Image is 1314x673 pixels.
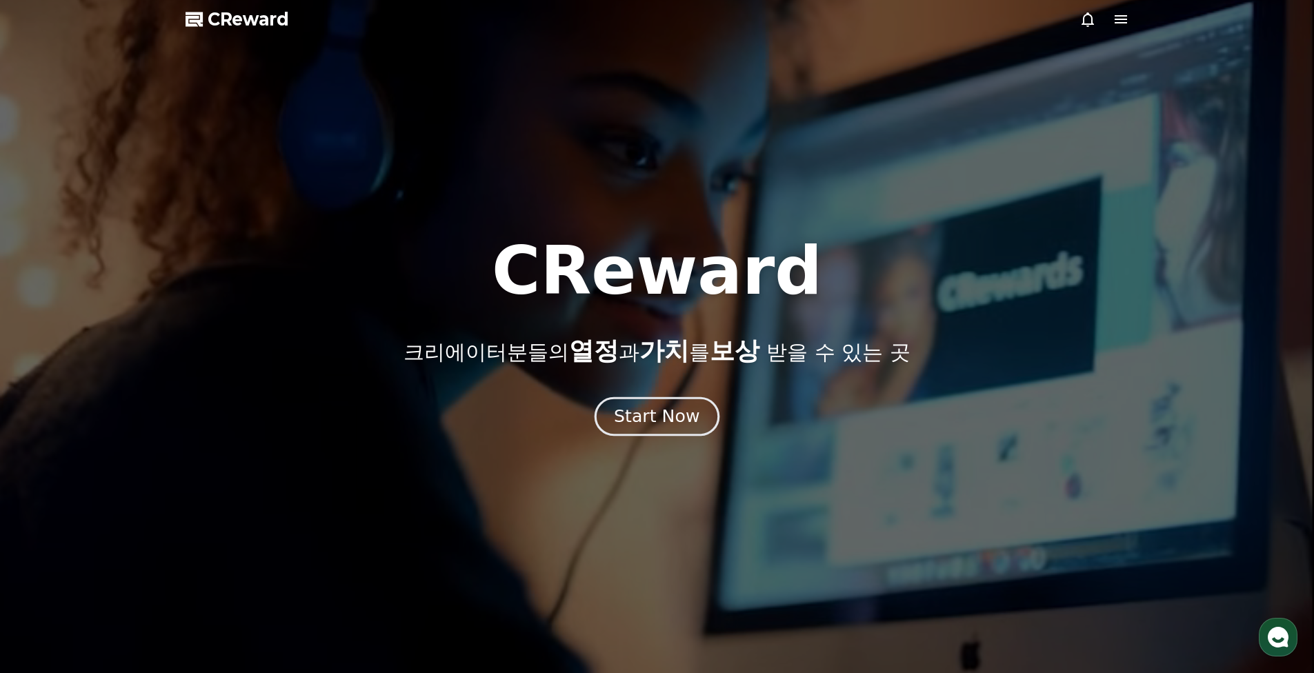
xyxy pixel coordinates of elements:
[710,336,759,365] span: 보상
[614,405,699,428] div: Start Now
[639,336,689,365] span: 가치
[91,437,178,472] a: 대화
[569,336,619,365] span: 열정
[492,238,822,304] h1: CReward
[4,437,91,472] a: 홈
[213,458,230,469] span: 설정
[404,337,910,365] p: 크리에이터분들의 과 를 받을 수 있는 곳
[595,397,719,436] button: Start Now
[186,8,289,30] a: CReward
[43,458,52,469] span: 홈
[126,459,143,470] span: 대화
[178,437,265,472] a: 설정
[208,8,289,30] span: CReward
[597,412,717,425] a: Start Now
